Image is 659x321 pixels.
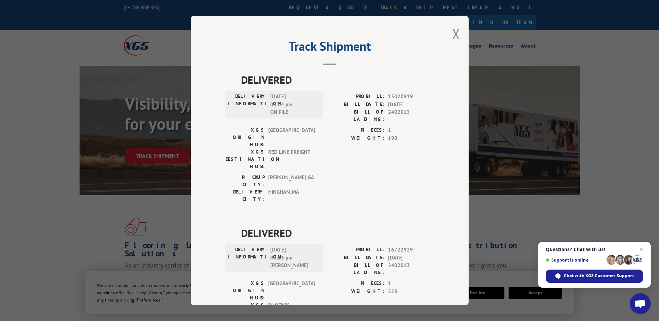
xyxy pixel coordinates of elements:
span: [DATE] [388,254,434,262]
span: [GEOGRAPHIC_DATA] [268,280,315,302]
span: DELIVERED [241,72,434,88]
span: 528 [388,288,434,296]
label: XGS ORIGIN HUB: [225,280,265,302]
span: 13020919 [388,93,434,101]
span: 1 [388,126,434,134]
label: BILL OF LADING: [330,262,385,276]
span: 190 [388,134,434,142]
span: RED LINE FREIGHT [268,148,315,170]
label: DELIVERY INFORMATION: [228,246,267,270]
span: 1 [388,280,434,288]
label: DELIVERY CITY: [225,188,265,203]
label: WEIGHT: [330,134,385,142]
span: Questions? Chat with us! [546,247,643,252]
span: Chat with XGS Customer Support [564,273,634,279]
span: 2402913 [388,108,434,123]
span: DELIVERED [241,225,434,241]
label: PICKUP CITY: [225,174,265,188]
button: Close modal [452,25,460,43]
label: XGS DESTINATION HUB: [225,148,265,170]
label: PIECES: [330,126,385,134]
label: BILL DATE: [330,101,385,109]
span: Support is online [546,257,604,263]
span: HINGHAM , MA [268,188,315,203]
span: 2402913 [388,262,434,276]
span: [DATE] 03:15 pm [PERSON_NAME] [270,246,317,270]
label: XGS ORIGIN HUB: [225,126,265,148]
span: [DATE] [388,101,434,109]
label: BILL OF LADING: [330,108,385,123]
label: PROBILL: [330,93,385,101]
label: PIECES: [330,280,385,288]
label: BILL DATE: [330,254,385,262]
label: PROBILL: [330,246,385,254]
div: Open chat [630,293,651,314]
label: WEIGHT: [330,288,385,296]
span: 16722929 [388,246,434,254]
span: [DATE] 03:04 pm ON FILE [270,93,317,116]
span: Close chat [637,245,645,254]
label: DELIVERY INFORMATION: [228,93,267,116]
h2: Track Shipment [225,41,434,55]
span: [PERSON_NAME] , GA [268,174,315,188]
div: Chat with XGS Customer Support [546,270,643,283]
span: [GEOGRAPHIC_DATA] [268,126,315,148]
